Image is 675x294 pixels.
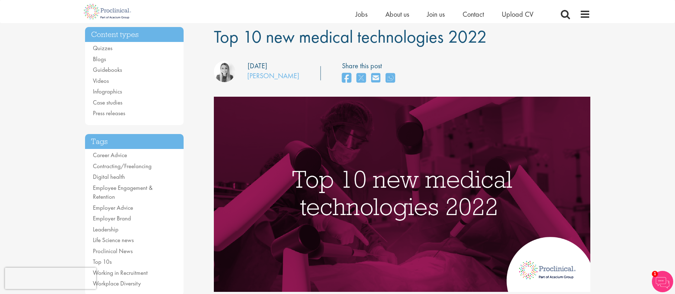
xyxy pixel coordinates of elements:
[93,44,112,52] a: Quizzes
[247,71,299,80] a: [PERSON_NAME]
[652,271,658,277] span: 1
[502,10,533,19] a: Upload CV
[463,10,484,19] a: Contact
[342,61,399,71] label: Share this post
[85,134,184,149] h3: Tags
[5,268,96,289] iframe: reCAPTCHA
[93,279,141,287] a: Workplace Diversity
[93,173,125,181] a: Digital health
[93,77,109,85] a: Videos
[93,98,122,106] a: Case studies
[386,71,395,86] a: share on whats app
[385,10,409,19] a: About us
[93,236,134,244] a: Life Science news
[93,258,112,266] a: Top 10s
[427,10,445,19] a: Join us
[342,71,351,86] a: share on facebook
[93,162,152,170] a: Contracting/Freelancing
[93,214,131,222] a: Employer Brand
[248,61,267,71] div: [DATE]
[371,71,380,86] a: share on email
[93,247,133,255] a: Proclinical News
[93,184,153,201] a: Employee Engagement & Retention
[93,87,122,95] a: Infographics
[93,151,127,159] a: Career Advice
[93,269,148,277] a: Working in Recruitment
[355,10,368,19] a: Jobs
[93,55,106,63] a: Blogs
[357,71,366,86] a: share on twitter
[93,204,133,212] a: Employer Advice
[93,225,118,233] a: Leadership
[214,61,235,82] img: Hannah Burke
[93,109,125,117] a: Press releases
[214,25,487,48] span: Top 10 new medical technologies 2022
[85,27,184,42] h3: Content types
[652,271,673,292] img: Chatbot
[93,66,122,74] a: Guidebooks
